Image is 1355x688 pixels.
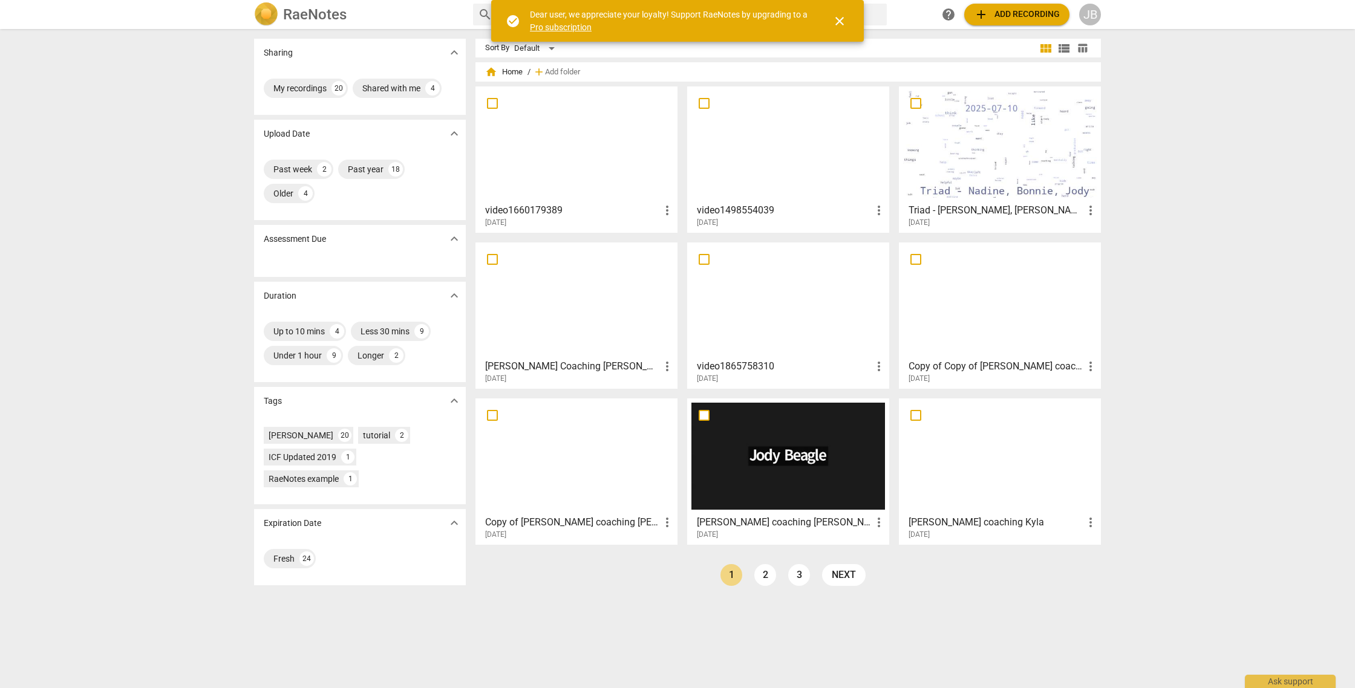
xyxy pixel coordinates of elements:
div: Fresh [273,553,295,565]
span: more_vert [872,359,886,374]
div: Up to 10 mins [273,325,325,337]
span: expand_more [447,126,462,141]
span: view_list [1057,41,1071,56]
div: Shared with me [362,82,420,94]
span: expand_more [447,394,462,408]
a: [PERSON_NAME] coaching Kyla[DATE] [903,403,1097,539]
span: [DATE] [485,218,506,228]
div: 18 [388,162,403,177]
span: home [485,66,497,78]
span: [DATE] [697,218,718,228]
button: JB [1079,4,1101,25]
h3: Jody coaching Kyla [909,515,1083,530]
button: Table view [1073,39,1091,57]
p: Expiration Date [264,517,321,530]
span: expand_more [447,288,462,303]
div: Under 1 hour [273,349,322,362]
a: Page 1 is your current page [720,564,742,586]
span: more_vert [1083,203,1098,218]
a: Page 3 [788,564,810,586]
h3: Triad - Nadine, Bonnie, Jody [909,203,1083,218]
span: Add folder [545,68,580,77]
img: Logo [254,2,278,27]
span: add [974,7,988,22]
div: Less 30 mins [361,325,410,337]
div: 2 [317,162,331,177]
div: 20 [338,429,351,442]
div: Sort By [485,44,509,53]
button: Show more [445,125,463,143]
a: Copy of Copy of [PERSON_NAME] coaching [PERSON_NAME][DATE] [903,247,1097,383]
span: Add recording [974,7,1060,22]
div: My recordings [273,82,327,94]
span: expand_more [447,45,462,60]
button: Show more [445,44,463,62]
h3: Jody coaching Tatiana [697,515,872,530]
span: view_module [1039,41,1053,56]
div: 4 [425,81,440,96]
h3: video1660179389 [485,203,660,218]
div: 2 [389,348,403,363]
h3: Copy of Copy of Jody coaching Tatiana [909,359,1083,374]
span: more_vert [872,515,886,530]
a: [PERSON_NAME] Coaching [PERSON_NAME][DATE] [480,247,673,383]
h3: Copy of Jody coaching Tatiana [485,515,660,530]
p: Duration [264,290,296,302]
div: 1 [344,472,357,485]
span: table_chart [1077,42,1088,54]
span: more_vert [872,203,886,218]
a: video1498554039[DATE] [691,91,885,227]
span: expand_more [447,516,462,530]
button: Upload [964,4,1069,25]
button: Tile view [1037,39,1055,57]
div: Past year [348,163,384,175]
div: Longer [358,349,384,362]
div: Default [514,39,559,58]
div: Ask support [1245,675,1336,688]
p: Sharing [264,47,293,59]
span: / [527,68,531,77]
a: video1660179389[DATE] [480,91,673,227]
span: more_vert [660,203,674,218]
p: Tags [264,395,282,407]
span: [DATE] [697,374,718,384]
span: [DATE] [697,530,718,540]
div: Older [273,187,293,200]
a: Copy of [PERSON_NAME] coaching [PERSON_NAME][DATE] [480,403,673,539]
button: Show more [445,230,463,248]
a: LogoRaeNotes [254,2,463,27]
span: check_circle [506,14,520,28]
span: close [832,14,847,28]
p: Upload Date [264,128,310,140]
button: Show more [445,287,463,305]
span: more_vert [660,359,674,374]
h2: RaeNotes [283,6,347,23]
div: [PERSON_NAME] [269,429,333,441]
span: [DATE] [485,530,506,540]
span: [DATE] [909,374,930,384]
span: more_vert [660,515,674,530]
span: expand_more [447,232,462,246]
div: 2 [395,429,408,442]
a: Triad - [PERSON_NAME], [PERSON_NAME], [PERSON_NAME][DATE] [903,91,1097,227]
span: Home [485,66,523,78]
a: Help [938,4,959,25]
div: 4 [330,324,344,339]
div: 4 [298,186,313,201]
div: tutorial [363,429,390,441]
div: Dear user, we appreciate your loyalty! Support RaeNotes by upgrading to a [530,8,811,33]
span: add [533,66,545,78]
span: search [478,7,492,22]
h3: Jody Coaching Andrea [485,359,660,374]
div: 9 [327,348,341,363]
span: more_vert [1083,359,1098,374]
div: 1 [341,450,354,464]
span: help [941,7,956,22]
span: more_vert [1083,515,1098,530]
a: next [822,564,866,586]
span: [DATE] [909,530,930,540]
div: 20 [331,81,346,96]
p: Assessment Due [264,233,326,245]
button: Show more [445,392,463,410]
